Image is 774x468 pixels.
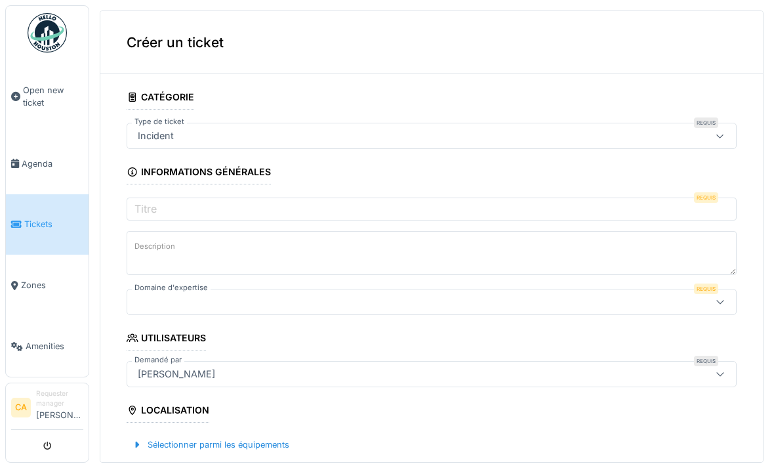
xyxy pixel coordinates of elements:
[694,117,718,128] div: Requis
[694,192,718,203] div: Requis
[24,218,83,230] span: Tickets
[132,238,178,255] label: Description
[23,84,83,109] span: Open new ticket
[28,13,67,53] img: Badge_color-CXgf-gQk.svg
[22,158,83,170] span: Agenda
[132,116,187,127] label: Type de ticket
[6,194,89,255] a: Tickets
[6,255,89,316] a: Zones
[694,284,718,294] div: Requis
[6,316,89,377] a: Amenities
[11,398,31,417] li: CA
[132,129,179,143] div: Incident
[132,282,211,293] label: Domaine d'expertise
[11,389,83,430] a: CA Requester manager[PERSON_NAME]
[6,60,89,133] a: Open new ticket
[127,87,194,110] div: Catégorie
[100,11,763,74] div: Créer un ticket
[127,162,271,184] div: Informations générales
[36,389,83,427] li: [PERSON_NAME]
[132,354,184,366] label: Demandé par
[6,133,89,194] a: Agenda
[127,400,209,423] div: Localisation
[21,279,83,291] span: Zones
[132,367,220,381] div: [PERSON_NAME]
[132,201,159,217] label: Titre
[127,436,295,454] div: Sélectionner parmi les équipements
[36,389,83,409] div: Requester manager
[694,356,718,366] div: Requis
[26,340,83,352] span: Amenities
[127,328,206,351] div: Utilisateurs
